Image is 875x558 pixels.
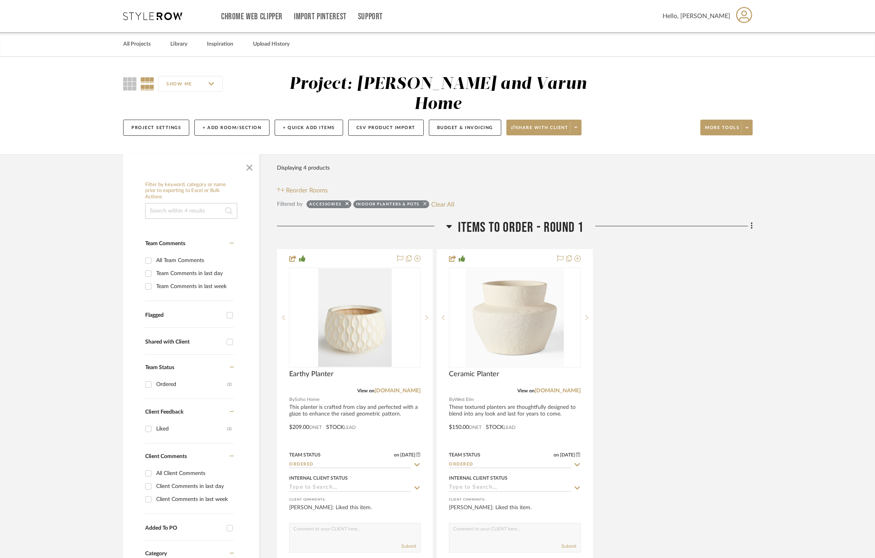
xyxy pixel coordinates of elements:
[289,370,334,379] span: Earthy Planter
[511,125,569,137] span: Share with client
[289,451,321,458] div: Team Status
[394,453,399,457] span: on
[145,182,237,200] h6: Filter by keyword, category or name prior to exporting to Excel or Bulk Actions
[145,454,187,459] span: Client Comments
[156,480,232,493] div: Client Comments in last day
[227,378,232,391] div: (2)
[145,241,185,246] span: Team Comments
[289,475,348,482] div: Internal Client Status
[454,396,474,403] span: West Elm
[561,543,576,550] button: Submit
[290,268,420,367] div: 0
[289,396,295,403] span: By
[449,396,454,403] span: By
[348,120,424,136] button: CSV Product Import
[156,423,227,435] div: Liked
[401,543,416,550] button: Submit
[156,467,232,480] div: All Client Comments
[123,120,189,136] button: Project Settings
[294,13,347,20] a: Import Pinterest
[156,254,232,267] div: All Team Comments
[663,11,730,21] span: Hello, [PERSON_NAME]
[559,452,576,458] span: [DATE]
[449,484,571,492] input: Type to Search…
[156,378,227,391] div: Ordered
[554,453,559,457] span: on
[194,120,270,136] button: + Add Room/Section
[357,388,375,393] span: View on
[431,199,454,209] button: Clear All
[289,504,421,519] div: [PERSON_NAME]: Liked this item.
[221,13,282,20] a: Chrome Web Clipper
[289,461,411,469] input: Type to Search…
[145,312,223,319] div: Flagged
[286,186,328,195] span: Reorder Rooms
[700,120,753,135] button: More tools
[277,186,328,195] button: Reorder Rooms
[295,396,319,403] span: Soho Home
[309,201,342,209] div: Accessories
[449,504,580,519] div: [PERSON_NAME]: Liked this item.
[123,39,151,50] a: All Projects
[449,461,571,469] input: Type to Search…
[375,388,421,394] a: [DOMAIN_NAME]
[145,203,237,219] input: Search within 4 results
[253,39,290,50] a: Upload History
[318,268,392,367] img: Earthy Planter
[275,120,343,136] button: + Quick Add Items
[289,76,587,113] div: Project: [PERSON_NAME] and Varun Home
[429,120,501,136] button: Budget & Invoicing
[449,475,508,482] div: Internal Client Status
[289,484,411,492] input: Type to Search…
[356,201,419,209] div: Indoor Planters & Pots
[156,267,232,280] div: Team Comments in last day
[156,280,232,293] div: Team Comments in last week
[227,423,232,435] div: (2)
[145,409,183,415] span: Client Feedback
[145,525,223,532] div: Added To PO
[705,125,739,137] span: More tools
[399,452,416,458] span: [DATE]
[458,219,584,236] span: Items to order - Round 1
[506,120,582,135] button: Share with client
[145,551,167,557] span: Category
[535,388,581,394] a: [DOMAIN_NAME]
[145,365,174,370] span: Team Status
[358,13,383,20] a: Support
[277,160,330,176] div: Displaying 4 products
[207,39,233,50] a: Inspiration
[449,451,480,458] div: Team Status
[242,158,257,174] button: Close
[465,268,564,367] img: Ceramic Planter
[145,339,223,346] div: Shared with Client
[517,388,535,393] span: View on
[156,493,232,506] div: Client Comments in last week
[277,200,303,209] div: Filtered by
[170,39,187,50] a: Library
[449,370,499,379] span: Ceramic Planter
